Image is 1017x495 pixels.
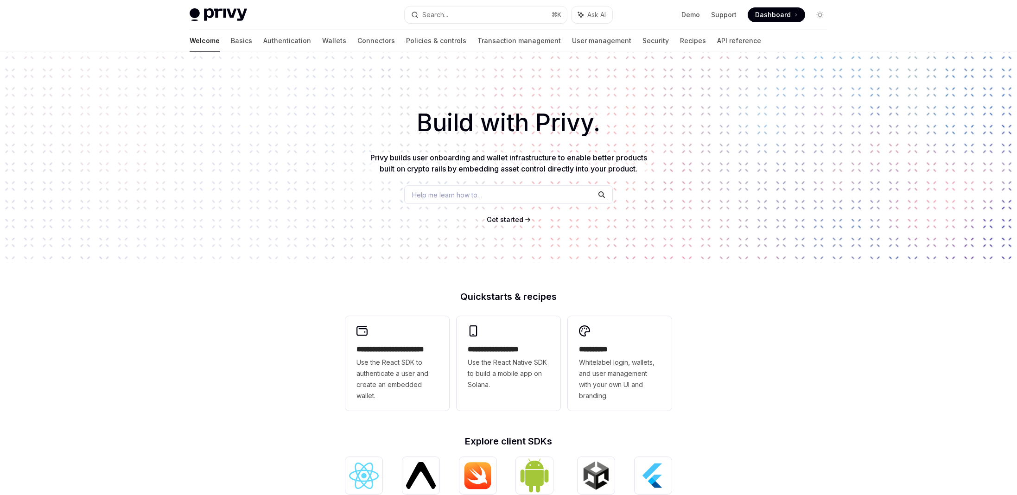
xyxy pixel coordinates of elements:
img: Android (Kotlin) [520,458,549,493]
h1: Build with Privy. [15,105,1002,141]
a: Get started [487,215,523,224]
a: Welcome [190,30,220,52]
span: Privy builds user onboarding and wallet infrastructure to enable better products built on crypto ... [370,153,647,173]
span: Whitelabel login, wallets, and user management with your own UI and branding. [579,357,661,401]
span: ⌘ K [552,11,561,19]
span: Dashboard [755,10,791,19]
a: **** *****Whitelabel login, wallets, and user management with your own UI and branding. [568,316,672,411]
a: Support [711,10,737,19]
a: Wallets [322,30,346,52]
a: Policies & controls [406,30,466,52]
a: **** **** **** ***Use the React Native SDK to build a mobile app on Solana. [457,316,560,411]
button: Ask AI [572,6,612,23]
span: Get started [487,216,523,223]
img: React Native [406,462,436,489]
img: light logo [190,8,247,21]
img: iOS (Swift) [463,462,493,489]
a: Authentication [263,30,311,52]
span: Ask AI [587,10,606,19]
a: Security [642,30,669,52]
a: Basics [231,30,252,52]
a: Transaction management [477,30,561,52]
h2: Quickstarts & recipes [345,292,672,301]
a: Recipes [680,30,706,52]
a: API reference [717,30,761,52]
a: Demo [681,10,700,19]
img: Unity [581,461,611,490]
a: User management [572,30,631,52]
a: Connectors [357,30,395,52]
button: Search...⌘K [405,6,567,23]
span: Help me learn how to… [412,190,483,200]
span: Use the React Native SDK to build a mobile app on Solana. [468,357,549,390]
span: Use the React SDK to authenticate a user and create an embedded wallet. [356,357,438,401]
button: Toggle dark mode [813,7,827,22]
img: Flutter [638,461,668,490]
div: Search... [422,9,448,20]
h2: Explore client SDKs [345,437,672,446]
img: React [349,463,379,489]
a: Dashboard [748,7,805,22]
